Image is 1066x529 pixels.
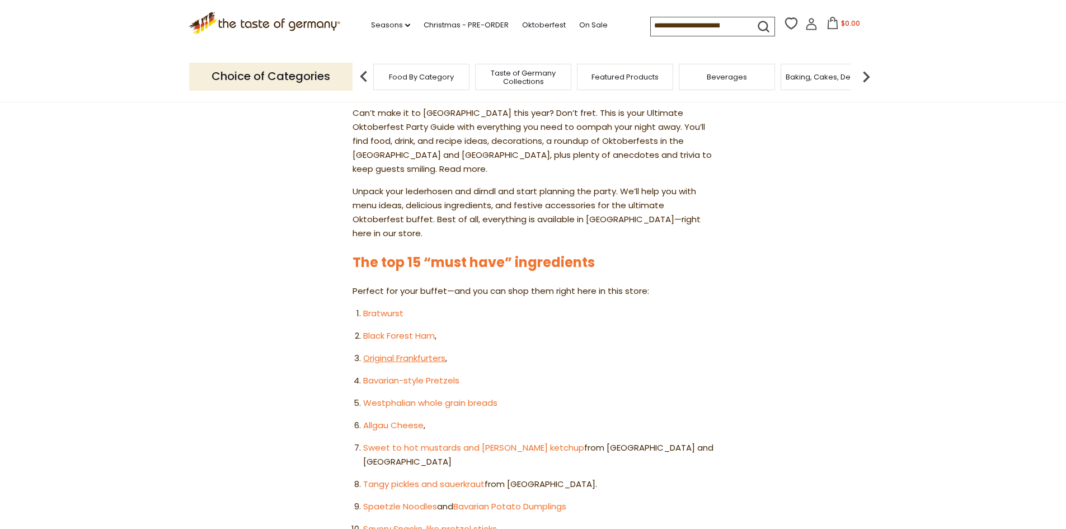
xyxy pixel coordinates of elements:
a: Original Frankfurters [363,352,445,364]
img: next arrow [855,65,877,88]
a: On Sale [579,19,608,31]
a: Allgau Cheese [363,419,424,431]
a: Oktoberfest [522,19,566,31]
p: Can’t make it to [GEOGRAPHIC_DATA] this year? Don’t fret. This is your Ultimate Oktoberfest Party... [353,106,713,176]
a: Tangy pickles and sauerkraut [363,478,485,490]
li: from [GEOGRAPHIC_DATA]. [363,477,713,491]
li: , [363,352,713,366]
a: Spaetzle Noodles [363,500,437,512]
a: Beverages [707,73,747,81]
a: Sweet to hot mustards and [PERSON_NAME] ketchup [363,442,584,453]
a: Bavarian-style Pretzels [363,374,459,386]
li: from [GEOGRAPHIC_DATA] and [GEOGRAPHIC_DATA] [363,441,713,469]
a: Christmas - PRE-ORDER [424,19,509,31]
img: previous arrow [353,65,375,88]
a: Seasons [371,19,410,31]
p: Unpack your lederhosen and dirndl and start planning the party. We’ll help you with menu ideas, d... [353,185,713,241]
span: $0.00 [841,18,860,28]
a: Westphalian whole grain breads [363,397,497,409]
a: Featured Products [591,73,659,81]
a: Bratwurst [363,307,403,319]
p: Choice of Categories [189,63,353,90]
p: Perfect for your buffet—and you can shop them right here in this store: [353,284,713,298]
a: Black Forest Ham [363,330,435,341]
li: , [363,419,713,433]
a: Bavarian Potato Dumplings [453,500,566,512]
button: $0.00 [820,17,867,34]
a: Food By Category [389,73,454,81]
li: and [363,500,713,514]
a: The top 15 “must have” ingredients [353,253,595,271]
a: Taste of Germany Collections [478,69,568,86]
li: , [363,329,713,343]
a: Baking, Cakes, Desserts [786,73,872,81]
